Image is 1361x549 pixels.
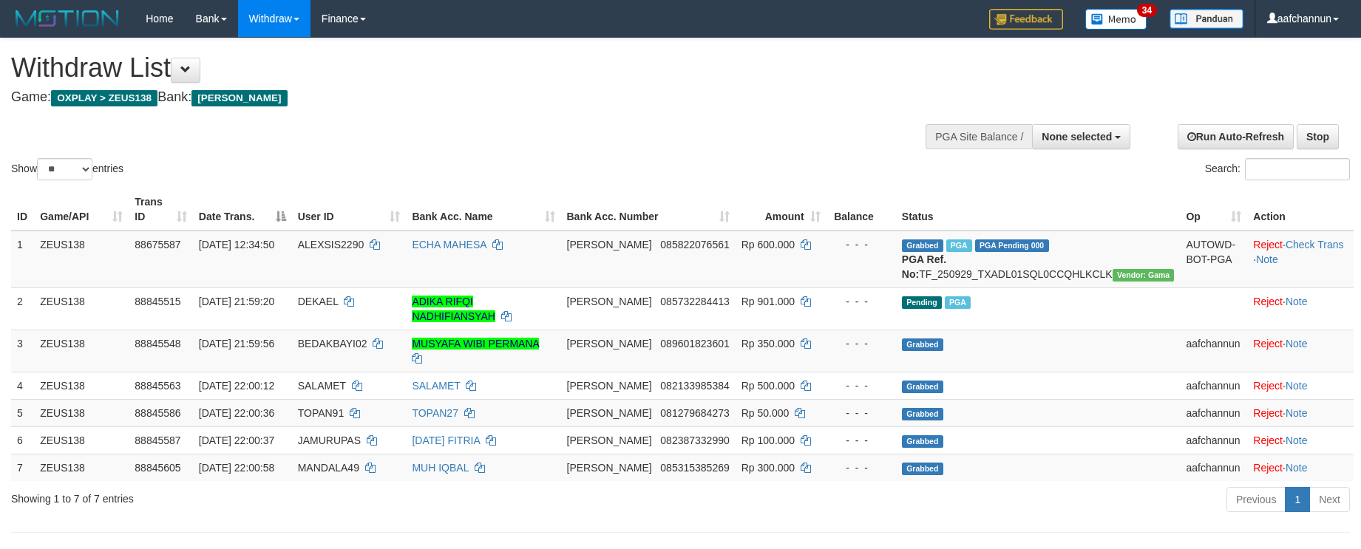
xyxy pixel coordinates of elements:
a: Note [1286,434,1308,446]
span: JAMURUPAS [298,434,361,446]
td: aafchannun [1180,330,1247,372]
label: Search: [1205,158,1350,180]
td: ZEUS138 [34,330,129,372]
td: ZEUS138 [34,454,129,481]
span: Rp 600.000 [741,239,795,250]
span: [DATE] 22:00:58 [199,462,274,474]
a: MUSYAFA WIBI PERMANA [412,338,539,349]
span: [PERSON_NAME] [567,380,652,392]
span: [DATE] 22:00:37 [199,434,274,446]
a: Note [1286,296,1308,307]
span: 88845548 [135,338,180,349]
div: Showing 1 to 7 of 7 entries [11,485,556,506]
span: 88845605 [135,462,180,474]
span: 88845563 [135,380,180,392]
th: Bank Acc. Number: activate to sort column ascending [561,188,736,231]
span: OXPLAY > ZEUS138 [51,90,157,106]
th: Amount: activate to sort column ascending [736,188,827,231]
span: Copy 082387332990 to clipboard [660,434,729,446]
span: DEKAEL [298,296,339,307]
span: Copy 081279684273 to clipboard [660,407,729,419]
a: Reject [1253,380,1283,392]
div: - - - [832,237,890,252]
span: PGA Pending [975,239,1049,252]
td: TF_250929_TXADL01SQL0CCQHLKCLK [896,231,1181,288]
span: [PERSON_NAME] [567,296,652,307]
span: Marked by aafkaynarin [945,296,971,309]
span: Pending [902,296,942,309]
td: ZEUS138 [34,426,129,454]
img: MOTION_logo.png [11,7,123,30]
span: Rp 50.000 [741,407,790,419]
a: Note [1286,407,1308,419]
div: - - - [832,294,890,309]
span: Copy 082133985384 to clipboard [660,380,729,392]
th: Op: activate to sort column ascending [1180,188,1247,231]
a: Run Auto-Refresh [1178,124,1294,149]
span: ALEXSIS2290 [298,239,364,250]
span: [PERSON_NAME] [567,462,652,474]
a: SALAMET [412,380,460,392]
span: Copy 085732284413 to clipboard [660,296,729,307]
div: - - - [832,433,890,448]
span: [PERSON_NAME] [567,338,652,349]
span: 88845587 [135,434,180,446]
span: [PERSON_NAME] [567,434,652,446]
span: Grabbed [902,239,943,252]
th: Date Trans.: activate to sort column descending [193,188,292,231]
span: [DATE] 22:00:12 [199,380,274,392]
div: - - - [832,406,890,420]
b: PGA Ref. No: [902,253,946,280]
a: Reject [1253,407,1283,419]
div: PGA Site Balance / [926,124,1032,149]
span: Rp 500.000 [741,380,795,392]
span: 88845515 [135,296,180,307]
a: [DATE] FITRIA [412,434,480,446]
input: Search: [1245,158,1350,180]
img: Feedback.jpg [989,9,1063,30]
th: Status [896,188,1181,231]
th: Bank Acc. Name: activate to sort column ascending [406,188,560,231]
a: Reject [1253,462,1283,474]
span: Grabbed [902,381,943,393]
a: MUH IQBAL [412,462,469,474]
span: 34 [1137,4,1157,17]
span: [DATE] 21:59:56 [199,338,274,349]
a: 1 [1285,487,1310,512]
th: Trans ID: activate to sort column ascending [129,188,193,231]
label: Show entries [11,158,123,180]
div: - - - [832,378,890,393]
span: 88845586 [135,407,180,419]
td: ZEUS138 [34,372,129,399]
td: 3 [11,330,34,372]
span: Grabbed [902,435,943,448]
th: Game/API: activate to sort column ascending [34,188,129,231]
td: ZEUS138 [34,399,129,426]
a: Note [1286,380,1308,392]
td: 7 [11,454,34,481]
a: Check Trans [1286,239,1344,250]
th: User ID: activate to sort column ascending [292,188,407,231]
span: Copy 089601823601 to clipboard [660,338,729,349]
span: Rp 100.000 [741,434,795,446]
a: Note [1256,253,1278,265]
td: AUTOWD-BOT-PGA [1180,231,1247,288]
td: · [1247,399,1354,426]
span: [PERSON_NAME] [567,407,652,419]
a: Next [1309,487,1350,512]
span: Copy 085315385269 to clipboard [660,462,729,474]
span: Rp 901.000 [741,296,795,307]
span: Grabbed [902,408,943,420]
td: · [1247,330,1354,372]
td: aafchannun [1180,399,1247,426]
span: Vendor URL: https://trx31.1velocity.biz [1113,269,1175,282]
a: TOPAN27 [412,407,458,419]
span: Copy 085822076561 to clipboard [660,239,729,250]
td: aafchannun [1180,372,1247,399]
span: [DATE] 22:00:36 [199,407,274,419]
a: Reject [1253,239,1283,250]
td: · · [1247,231,1354,288]
span: MANDALA49 [298,462,359,474]
td: 5 [11,399,34,426]
span: Marked by aafpengsreynich [946,239,972,252]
